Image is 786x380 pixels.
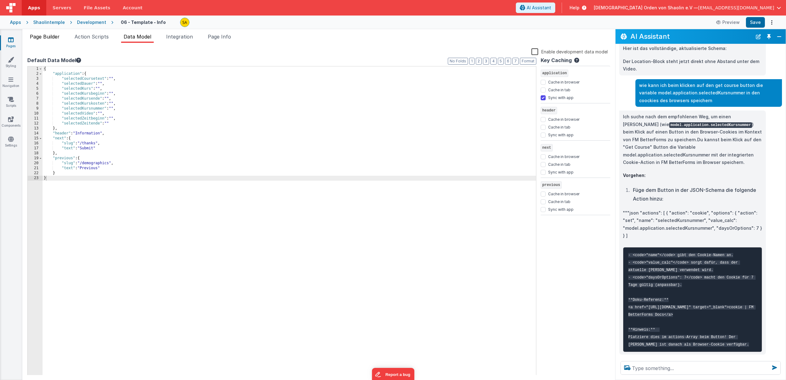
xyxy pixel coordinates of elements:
[623,173,646,178] strong: Vorgehen:
[28,106,43,111] div: 9
[28,156,43,161] div: 19
[28,116,43,121] div: 11
[483,58,489,65] button: 3
[623,58,762,73] p: Der Location-Block steht jetzt direkt ohne Abstand unter dem Video.
[548,131,574,138] label: Sync with app
[75,34,109,40] span: Action Scripts
[121,20,166,25] h4: 06 - Template - Info
[548,79,579,85] label: Cache in browser
[548,124,570,130] label: Cache in tab
[28,5,40,11] span: Apps
[28,166,43,171] div: 21
[469,58,475,65] button: 1
[28,71,43,76] div: 2
[570,5,579,11] span: Help
[166,34,193,40] span: Integration
[84,5,111,11] span: File Assets
[520,58,536,65] button: Format
[628,253,756,347] code: - <code>"name"</code> gibt den Cookie-Namen an. - <code>"value_calc"</code> sorgt dafür, dass der...
[594,5,781,11] button: [DEMOGRAPHIC_DATA] Orden von Shaolin e.V — [EMAIL_ADDRESS][DOMAIN_NAME]
[541,144,553,152] span: next
[548,198,570,204] label: Cache in tab
[548,206,574,212] label: Sync with app
[527,5,551,11] span: AI Assistant
[52,5,71,11] span: Servers
[28,126,43,131] div: 13
[28,76,43,81] div: 3
[512,58,519,65] button: 7
[531,48,608,55] label: Enable development data model
[124,34,151,40] span: Data Model
[28,81,43,86] div: 4
[516,2,555,13] button: AI Assistant
[623,113,762,166] p: Ich suche nach dem empfohlenen Weg, um einen [PERSON_NAME] (wie ) beim Klick auf einen Button in ...
[623,45,762,52] p: Hier ist das vollständige, aktualisierte Schema:
[775,32,783,41] button: Close
[541,107,557,114] span: header
[28,141,43,146] div: 16
[541,70,568,77] span: application
[548,116,579,122] label: Cache in browser
[28,171,43,176] div: 22
[208,34,231,40] span: Page Info
[746,17,765,28] button: Save
[505,58,511,65] button: 6
[548,190,579,197] label: Cache in browser
[28,91,43,96] div: 6
[28,131,43,136] div: 14
[28,101,43,106] div: 8
[498,58,504,65] button: 5
[548,94,574,100] label: Sync with app
[548,86,570,93] label: Cache in tab
[548,153,579,159] label: Cache in browser
[669,122,752,128] code: model.application.selectedKursnummer
[28,161,43,166] div: 20
[631,186,762,203] li: Füge dem Button in der JSON-Schema die folgende Action hinzu:
[28,136,43,141] div: 15
[754,32,763,41] button: New Chat
[27,57,81,64] button: Default Data Model
[594,5,698,11] span: [DEMOGRAPHIC_DATA] Orden von Shaolin e.V —
[30,34,60,40] span: Page Builder
[28,146,43,151] div: 17
[765,32,773,41] button: Toggle Pin
[77,19,106,25] div: Development
[548,161,570,167] label: Cache in tab
[548,169,574,175] label: Sync with app
[180,18,189,27] img: e3e1eaaa3c942e69edc95d4236ce57bf
[490,58,497,65] button: 4
[623,209,762,240] p: """json "actions": [ { "action": "cookie", "options": { "action": "set", "name": "selectedKursnum...
[28,66,43,71] div: 1
[448,58,468,65] button: No Folds
[28,121,43,126] div: 12
[28,151,43,156] div: 18
[10,19,21,25] div: Apps
[28,176,43,181] div: 23
[28,86,43,91] div: 5
[767,18,776,27] button: Options
[28,96,43,101] div: 7
[541,181,562,189] span: previous
[476,58,482,65] button: 2
[698,5,774,11] span: [EMAIL_ADDRESS][DOMAIN_NAME]
[33,19,65,25] div: Shaolintemple
[712,17,743,27] button: Preview
[541,58,572,63] h4: Key Caching
[28,111,43,116] div: 10
[630,33,752,40] h2: AI Assistant
[639,82,778,105] p: wie kann ich beim klicken auf den get course button die variable model.application.selectedKursnu...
